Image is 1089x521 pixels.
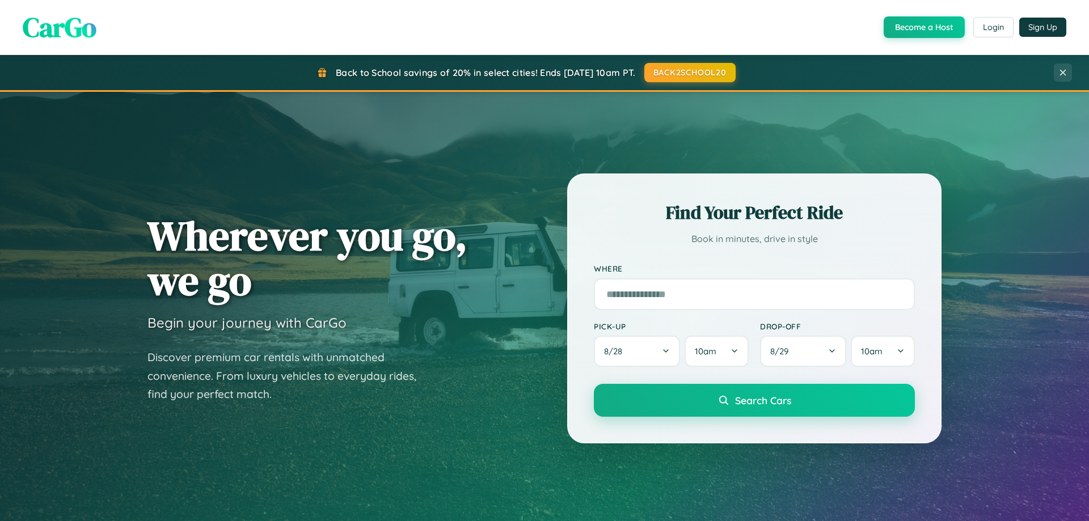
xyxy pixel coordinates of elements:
button: 10am [685,336,749,367]
label: Where [594,264,915,274]
span: Search Cars [735,394,791,406]
p: Discover premium car rentals with unmatched convenience. From luxury vehicles to everyday rides, ... [147,348,431,404]
label: Drop-off [760,321,915,331]
button: BACK2SCHOOL20 [644,63,736,82]
button: 8/29 [760,336,846,367]
button: Sign Up [1019,18,1066,37]
p: Book in minutes, drive in style [594,231,915,247]
span: 8 / 28 [604,346,628,357]
span: 10am [861,346,883,357]
h3: Begin your journey with CarGo [147,314,347,331]
button: Become a Host [884,16,965,38]
h1: Wherever you go, we go [147,213,467,303]
h2: Find Your Perfect Ride [594,200,915,225]
button: Login [973,17,1014,37]
span: Back to School savings of 20% in select cities! Ends [DATE] 10am PT. [336,67,635,78]
button: 10am [851,336,915,367]
span: 8 / 29 [770,346,794,357]
button: 8/28 [594,336,680,367]
button: Search Cars [594,384,915,417]
label: Pick-up [594,321,749,331]
span: 10am [695,346,716,357]
span: CarGo [23,9,96,46]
